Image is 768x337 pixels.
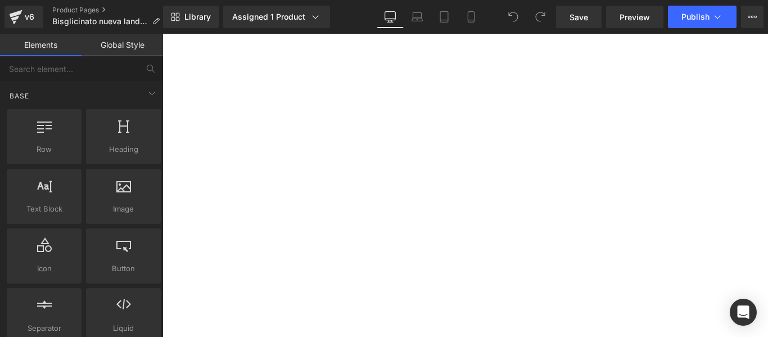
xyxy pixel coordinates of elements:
[404,6,431,28] a: Laptop
[730,299,757,326] div: Open Intercom Messenger
[22,10,37,24] div: v6
[529,6,552,28] button: Redo
[4,6,43,28] a: v6
[10,143,78,155] span: Row
[89,322,157,334] span: Liquid
[606,6,663,28] a: Preview
[458,6,485,28] a: Mobile
[431,6,458,28] a: Tablet
[89,143,157,155] span: Heading
[570,11,588,23] span: Save
[52,6,169,15] a: Product Pages
[377,6,404,28] a: Desktop
[741,6,764,28] button: More
[681,12,710,21] span: Publish
[502,6,525,28] button: Undo
[89,203,157,215] span: Image
[8,91,30,101] span: Base
[10,203,78,215] span: Text Block
[52,17,147,26] span: Bisglicinato nueva landing
[10,322,78,334] span: Separator
[184,12,211,22] span: Library
[163,6,219,28] a: New Library
[89,263,157,275] span: Button
[668,6,737,28] button: Publish
[620,11,650,23] span: Preview
[10,263,78,275] span: Icon
[232,11,321,23] div: Assigned 1 Product
[82,34,163,56] a: Global Style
